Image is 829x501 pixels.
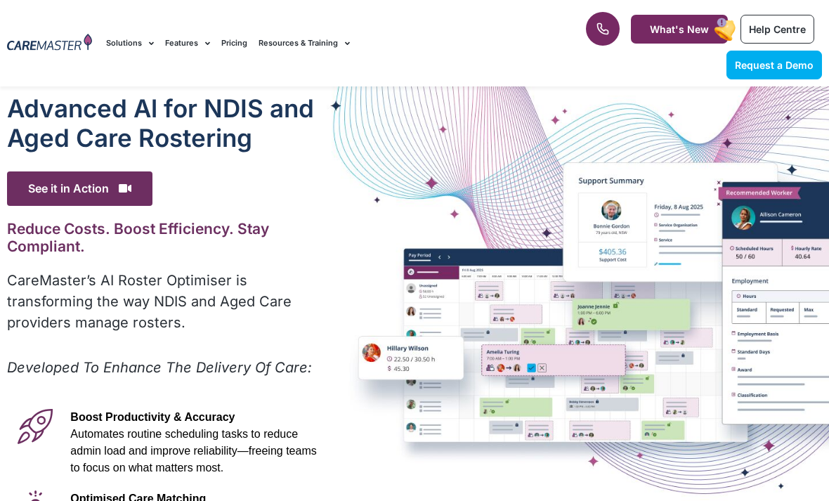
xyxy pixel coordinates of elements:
[749,23,806,35] span: Help Centre
[106,20,154,67] a: Solutions
[7,93,333,152] h1: Advanced Al for NDIS and Aged Care Rostering
[726,51,822,79] a: Request a Demo
[7,34,92,53] img: CareMaster Logo
[740,15,814,44] a: Help Centre
[735,59,814,71] span: Request a Demo
[650,23,709,35] span: What's New
[7,359,312,376] em: Developed To Enhance The Delivery Of Care:
[70,411,235,423] span: Boost Productivity & Accuracy
[221,20,247,67] a: Pricing
[7,270,333,333] p: CareMaster’s AI Roster Optimiser is transforming the way NDIS and Aged Care providers manage rost...
[106,20,529,67] nav: Menu
[631,15,728,44] a: What's New
[165,20,210,67] a: Features
[70,428,316,474] span: Automates routine scheduling tasks to reduce admin load and improve reliability—freeing teams to ...
[259,20,350,67] a: Resources & Training
[7,220,333,255] h2: Reduce Costs. Boost Efficiency. Stay Compliant.
[7,171,152,206] span: See it in Action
